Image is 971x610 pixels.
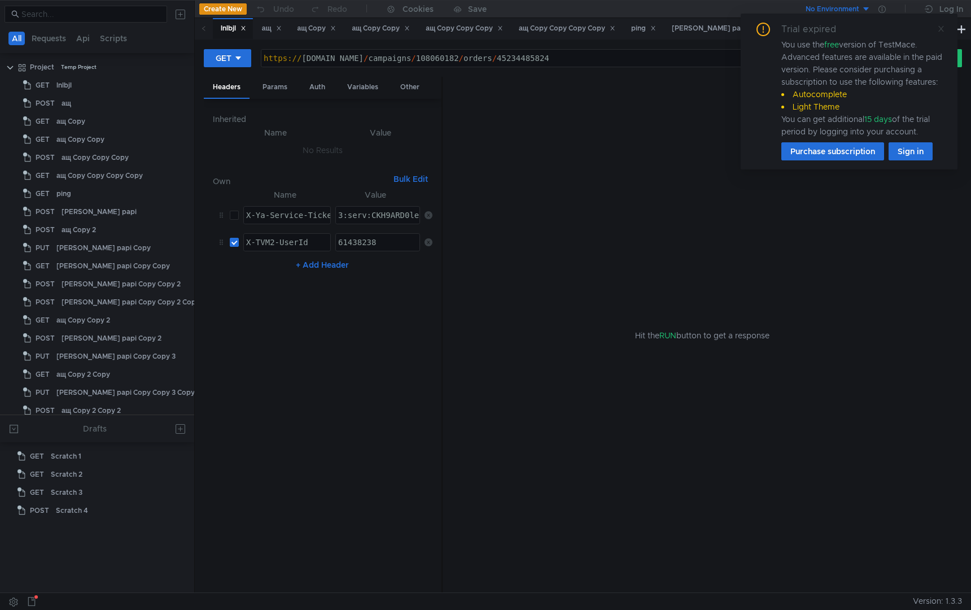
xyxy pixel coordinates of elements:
[659,330,676,341] span: RUN
[864,114,892,124] span: 15 days
[36,330,55,347] span: POST
[56,258,170,274] div: [PERSON_NAME] papi Copy Copy
[30,448,44,465] span: GET
[62,203,137,220] div: [PERSON_NAME] papi
[213,112,432,126] h6: Inherited
[62,95,71,112] div: ащ
[56,239,151,256] div: [PERSON_NAME] papi Copy
[221,23,246,34] div: lnlbjl
[36,384,50,401] span: PUT
[51,484,82,501] div: Scratch 3
[36,185,50,202] span: GET
[36,113,50,130] span: GET
[302,1,355,18] button: Redo
[62,276,181,293] div: [PERSON_NAME] papi Copy Copy 2
[216,52,231,64] div: GET
[56,113,85,130] div: ащ Copy
[327,2,347,16] div: Redo
[36,77,50,94] span: GET
[62,402,121,419] div: ащ Copy 2 Copy 2
[56,131,104,148] div: ащ Copy Copy
[36,294,55,311] span: POST
[303,145,343,155] nz-embed-empty: No Results
[62,221,96,238] div: ащ Copy 2
[199,3,247,15] button: Create New
[36,239,50,256] span: PUT
[329,126,432,140] th: Value
[672,23,757,34] div: [PERSON_NAME] papi
[36,258,50,274] span: GET
[806,4,859,15] div: No Environment
[222,126,329,140] th: Name
[389,172,432,186] button: Bulk Edit
[56,77,72,94] div: lnlbjl
[273,2,294,16] div: Undo
[62,330,161,347] div: [PERSON_NAME] papi Copy 2
[331,188,420,202] th: Value
[781,101,944,113] li: Light Theme
[36,221,55,238] span: POST
[939,2,963,16] div: Log In
[781,38,944,138] div: You use the version of TestMace. Advanced features are available in the paid version. Please cons...
[62,294,200,311] div: [PERSON_NAME] papi Copy Copy 2 Copy
[28,32,69,45] button: Requests
[73,32,93,45] button: Api
[36,366,50,383] span: GET
[468,5,487,13] div: Save
[83,422,107,435] div: Drafts
[36,402,55,419] span: POST
[204,49,251,67] button: GET
[62,149,129,166] div: ащ Copy Copy Copy
[30,466,44,483] span: GET
[61,59,97,76] div: Temp Project
[889,142,933,160] button: Sign in
[36,312,50,329] span: GET
[56,502,88,519] div: Scratch 4
[36,203,55,220] span: POST
[635,329,769,342] span: Hit the button to get a response
[291,258,353,272] button: + Add Header
[781,88,944,101] li: Autocomplete
[36,131,50,148] span: GET
[8,32,25,45] button: All
[300,77,334,98] div: Auth
[239,188,331,202] th: Name
[30,502,49,519] span: POST
[36,276,55,293] span: POST
[519,23,615,34] div: ащ Copy Copy Copy Copy
[56,366,110,383] div: ащ Copy 2 Copy
[204,77,250,99] div: Headers
[51,466,82,483] div: Scratch 2
[352,23,410,34] div: ащ Copy Copy
[253,77,296,98] div: Params
[391,77,428,98] div: Other
[51,448,81,465] div: Scratch 1
[338,77,387,98] div: Variables
[781,23,850,36] div: Trial expired
[298,23,336,34] div: ащ Copy
[56,384,195,401] div: [PERSON_NAME] papi Copy Copy 3 Copy
[426,23,503,34] div: ащ Copy Copy Copy
[30,484,44,501] span: GET
[56,167,143,184] div: ащ Copy Copy Copy Copy
[30,59,54,76] div: Project
[913,593,962,609] span: Version: 1.3.3
[247,1,302,18] button: Undo
[56,185,71,202] div: ping
[36,348,50,365] span: PUT
[403,2,434,16] div: Cookies
[97,32,130,45] button: Scripts
[213,175,389,188] h6: Own
[21,8,160,20] input: Search...
[56,312,110,329] div: ащ Copy Copy 2
[631,23,656,34] div: ping
[36,167,50,184] span: GET
[781,142,884,160] button: Purchase subscription
[262,23,282,34] div: ащ
[36,95,55,112] span: POST
[56,348,176,365] div: [PERSON_NAME] papi Copy Copy 3
[781,113,944,138] div: You can get additional of the trial period by logging into your account.
[824,40,839,50] span: free
[36,149,55,166] span: POST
